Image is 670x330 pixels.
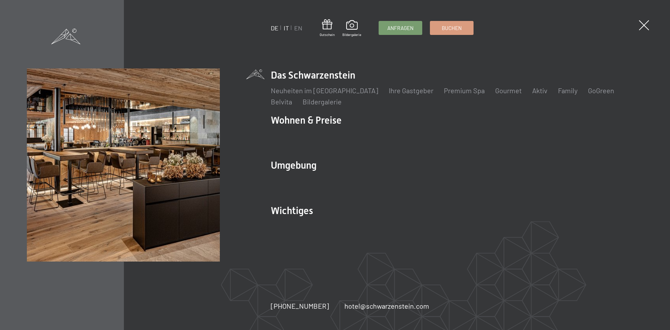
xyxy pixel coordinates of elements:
span: Bildergalerie [342,32,361,37]
a: Aktiv [532,86,548,95]
a: Bildergalerie [303,97,342,106]
a: Neuheiten im [GEOGRAPHIC_DATA] [271,86,378,95]
a: EN [294,24,302,32]
a: Premium Spa [444,86,485,95]
a: IT [284,24,289,32]
span: Buchen [442,24,462,32]
a: Gutschein [320,19,335,37]
span: Gutschein [320,32,335,37]
a: Anfragen [379,21,422,35]
a: [PHONE_NUMBER] [271,301,329,311]
a: Buchen [430,21,473,35]
span: Anfragen [387,24,414,32]
a: Belvita [271,97,292,106]
a: DE [271,24,278,32]
a: Gourmet [495,86,522,95]
a: GoGreen [588,86,614,95]
a: hotel@schwarzenstein.com [344,301,429,311]
span: [PHONE_NUMBER] [271,302,329,310]
a: Ihre Gastgeber [389,86,433,95]
a: Family [558,86,578,95]
a: Bildergalerie [342,20,361,37]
